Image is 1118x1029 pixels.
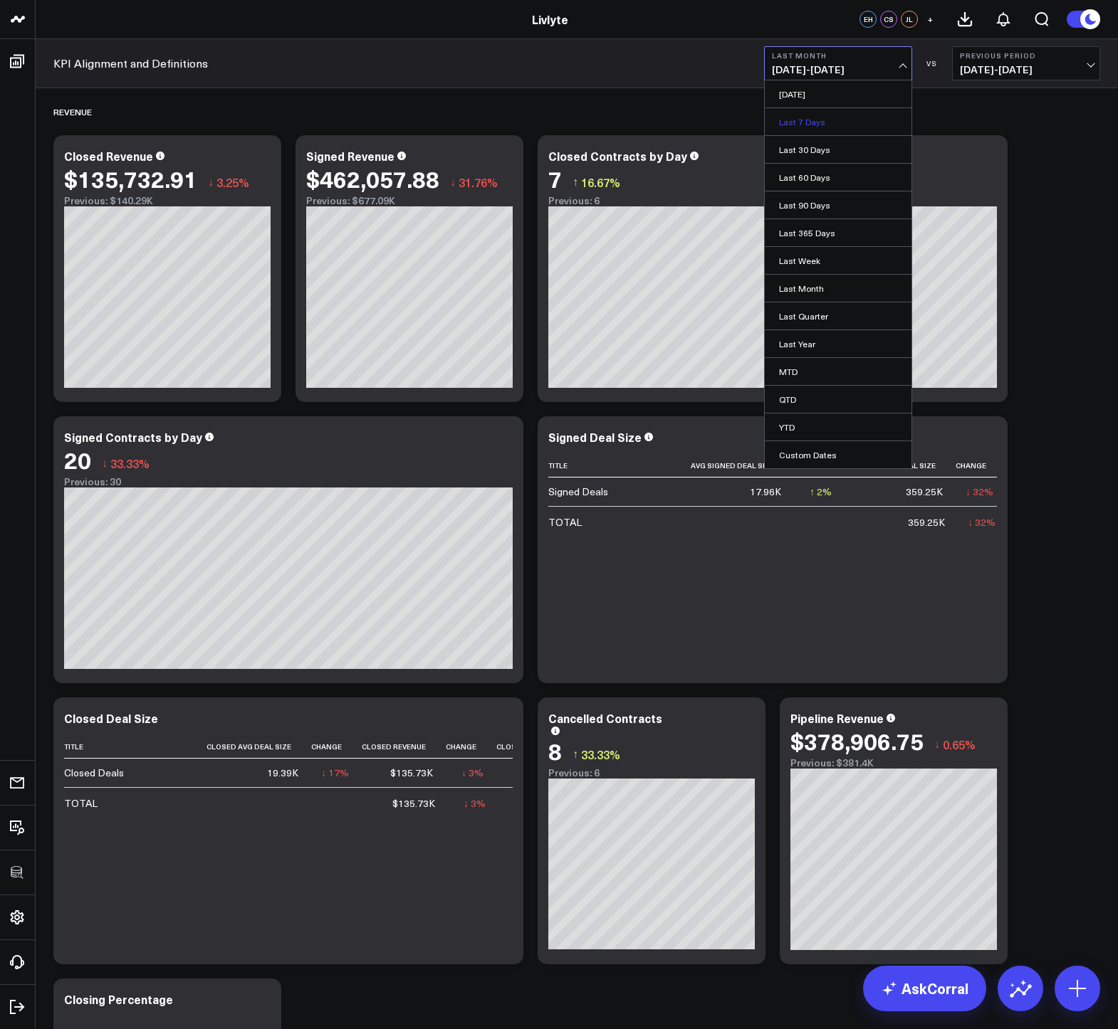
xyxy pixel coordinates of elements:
a: QTD [765,386,911,413]
div: Signed Contracts by Day [64,429,202,445]
span: [DATE] - [DATE] [960,64,1092,75]
div: 359.25K [908,515,945,529]
div: VS [919,59,945,68]
a: YTD [765,413,911,440]
div: EH [860,11,877,28]
div: ↑ 2% [810,485,832,499]
div: Closed Deals [64,766,124,780]
a: Last Quarter [765,302,911,329]
b: Previous Period [960,51,1092,60]
th: Avg Signed Deal Size [691,454,794,477]
a: Last 365 Days [765,219,911,246]
div: ↓ 3% [461,766,484,780]
th: Closed Deals [496,735,572,759]
a: Custom Dates [765,441,911,468]
div: $135,732.91 [64,166,197,191]
span: ↓ [934,735,940,754]
a: Livlyte [532,11,568,27]
a: Last 60 Days [765,164,911,191]
div: Closed Deal Size [64,710,158,726]
span: 33.33% [581,746,620,762]
a: KPI Alignment and Definitions [53,56,208,71]
a: Last 90 Days [765,191,911,218]
th: Title [548,454,691,477]
a: Last Week [765,247,911,274]
a: Last 7 Days [765,108,911,135]
span: ↓ [208,173,214,191]
span: + [927,14,934,24]
th: Closed Avg Deal Size [207,735,311,759]
div: Signed Deals [548,485,608,499]
span: 31.76% [459,174,498,190]
span: [DATE] - [DATE] [772,64,904,75]
div: $378,906.75 [790,728,924,754]
div: $135.73K [390,766,433,780]
span: ↓ [450,173,456,191]
div: Closed Contracts by Day [548,148,687,164]
button: Previous Period[DATE]-[DATE] [952,46,1100,80]
div: Previous: $381.4K [790,757,997,769]
a: Last Month [765,275,911,302]
b: Last Month [772,51,904,60]
div: 19.39K [267,766,298,780]
th: Title [64,735,207,759]
div: ↓ 3% [464,796,486,811]
span: 3.25% [216,174,249,190]
div: Signed Revenue [306,148,395,164]
div: Previous: $677.09K [306,195,513,206]
span: 33.33% [110,455,150,471]
div: Closing Percentage [64,991,173,1007]
button: + [921,11,939,28]
th: Change [956,454,1006,477]
th: Change [311,735,362,759]
div: 20 [64,447,91,473]
div: Previous: 6 [548,767,755,779]
div: $462,057.88 [306,166,439,191]
div: Cancelled Contracts [548,710,662,726]
div: CS [880,11,897,28]
div: TOTAL [548,515,582,529]
div: ↓ 32% [968,515,996,529]
a: Last 30 Days [765,136,911,163]
a: [DATE] [765,80,911,107]
div: Pipeline Revenue [790,710,884,726]
span: 16.67% [581,174,620,190]
span: ↑ [573,173,578,191]
div: JL [901,11,918,28]
div: Revenue [53,95,92,128]
th: Change [446,735,496,759]
div: ↓ 17% [321,766,349,780]
div: Signed Deal Size [548,429,642,445]
div: 17.96K [750,485,781,499]
th: Closed Revenue [362,735,446,759]
span: ↓ [102,454,108,473]
div: 8 [548,738,562,764]
div: TOTAL [64,796,98,811]
div: ↓ 32% [966,485,993,499]
a: AskCorral [863,966,986,1011]
button: Last Month[DATE]-[DATE] [764,46,912,80]
span: 0.65% [943,737,976,752]
a: Last Year [765,330,911,357]
div: $135.73K [392,796,435,811]
div: Previous: 6 [548,195,997,206]
div: Previous: $140.29K [64,195,271,206]
div: 7 [548,166,562,191]
span: ↑ [573,745,578,764]
div: 359.25K [906,485,943,499]
div: Closed Revenue [64,148,153,164]
div: Previous: 30 [64,476,513,487]
a: MTD [765,358,911,385]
